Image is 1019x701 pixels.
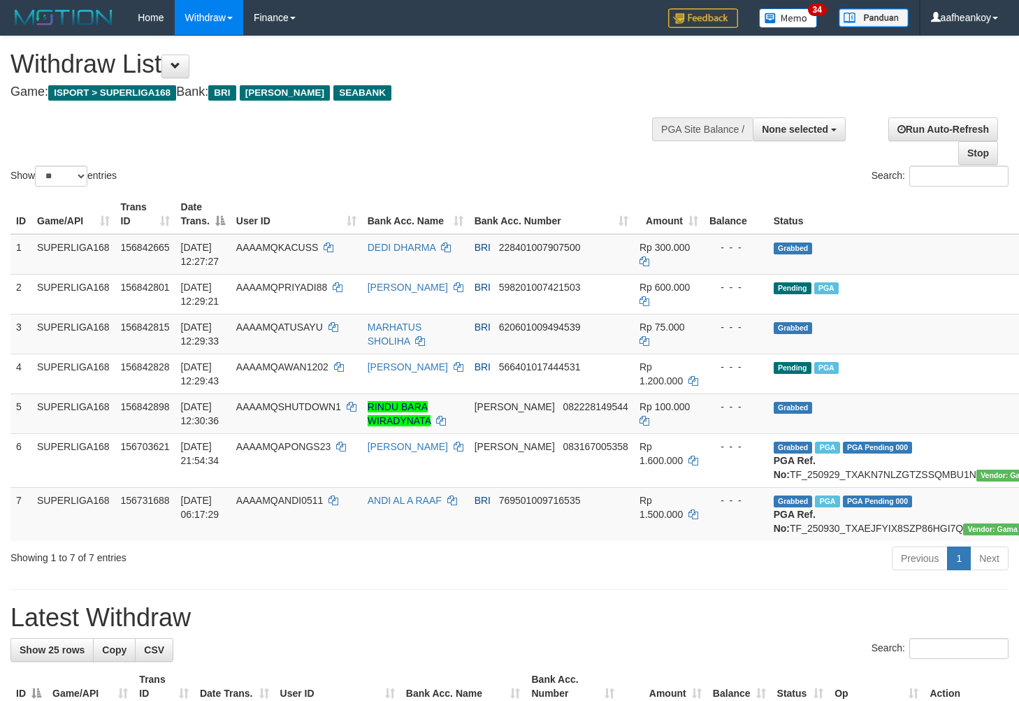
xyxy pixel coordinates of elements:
[909,638,1009,659] input: Search:
[475,242,491,253] span: BRI
[236,282,327,293] span: AAAAMQPRIYADI88
[563,401,628,412] span: Copy 082228149544 to clipboard
[135,638,173,662] a: CSV
[839,8,909,27] img: panduan.png
[762,124,828,135] span: None selected
[639,321,685,333] span: Rp 75.000
[10,194,31,234] th: ID
[668,8,738,28] img: Feedback.jpg
[10,545,414,565] div: Showing 1 to 7 of 7 entries
[843,442,913,454] span: PGA Pending
[20,644,85,656] span: Show 25 rows
[121,441,170,452] span: 156703621
[93,638,136,662] a: Copy
[362,194,469,234] th: Bank Acc. Name: activate to sort column ascending
[368,441,448,452] a: [PERSON_NAME]
[333,85,391,101] span: SEABANK
[774,362,811,374] span: Pending
[121,321,170,333] span: 156842815
[499,242,581,253] span: Copy 228401007907500 to clipboard
[181,361,219,386] span: [DATE] 12:29:43
[704,194,768,234] th: Balance
[499,321,581,333] span: Copy 620601009494539 to clipboard
[475,361,491,373] span: BRI
[10,7,117,28] img: MOTION_logo.png
[469,194,634,234] th: Bank Acc. Number: activate to sort column ascending
[639,401,690,412] span: Rp 100.000
[634,194,704,234] th: Amount: activate to sort column ascending
[774,282,811,294] span: Pending
[639,495,683,520] span: Rp 1.500.000
[475,321,491,333] span: BRI
[236,441,331,452] span: AAAAMQAPONGS23
[709,240,763,254] div: - - -
[10,604,1009,632] h1: Latest Withdraw
[709,440,763,454] div: - - -
[709,360,763,374] div: - - -
[31,487,115,541] td: SUPERLIGA168
[102,644,127,656] span: Copy
[652,117,753,141] div: PGA Site Balance /
[35,166,87,187] select: Showentries
[843,496,913,507] span: PGA Pending
[774,402,813,414] span: Grabbed
[970,547,1009,570] a: Next
[639,441,683,466] span: Rp 1.600.000
[815,442,839,454] span: Marked by aafchhiseyha
[368,282,448,293] a: [PERSON_NAME]
[709,400,763,414] div: - - -
[48,85,176,101] span: ISPORT > SUPERLIGA168
[240,85,330,101] span: [PERSON_NAME]
[236,242,318,253] span: AAAAMQKACUSS
[181,242,219,267] span: [DATE] 12:27:27
[475,282,491,293] span: BRI
[872,638,1009,659] label: Search:
[475,495,491,506] span: BRI
[236,321,323,333] span: AAAAMQATUSAYU
[563,441,628,452] span: Copy 083167005358 to clipboard
[947,547,971,570] a: 1
[31,393,115,433] td: SUPERLIGA168
[10,314,31,354] td: 3
[208,85,236,101] span: BRI
[892,547,948,570] a: Previous
[368,321,422,347] a: MARHATUS SHOLIHA
[31,274,115,314] td: SUPERLIGA168
[115,194,175,234] th: Trans ID: activate to sort column ascending
[774,496,813,507] span: Grabbed
[709,493,763,507] div: - - -
[368,495,442,506] a: ANDI AL A RAAF
[10,274,31,314] td: 2
[31,354,115,393] td: SUPERLIGA168
[815,496,839,507] span: Marked by aafromsomean
[31,433,115,487] td: SUPERLIGA168
[368,401,431,426] a: RINDU BARA WIRADYNATA
[31,194,115,234] th: Game/API: activate to sort column ascending
[121,361,170,373] span: 156842828
[709,280,763,294] div: - - -
[639,242,690,253] span: Rp 300.000
[175,194,231,234] th: Date Trans.: activate to sort column descending
[499,495,581,506] span: Copy 769501009716535 to clipboard
[31,234,115,275] td: SUPERLIGA168
[10,393,31,433] td: 5
[872,166,1009,187] label: Search:
[236,401,341,412] span: AAAAMQSHUTDOWN1
[121,401,170,412] span: 156842898
[475,401,555,412] span: [PERSON_NAME]
[499,361,581,373] span: Copy 566401017444531 to clipboard
[958,141,998,165] a: Stop
[808,3,827,16] span: 34
[121,282,170,293] span: 156842801
[475,441,555,452] span: [PERSON_NAME]
[814,282,839,294] span: Marked by aafsengchandara
[10,234,31,275] td: 1
[181,441,219,466] span: [DATE] 21:54:34
[639,282,690,293] span: Rp 600.000
[121,495,170,506] span: 156731688
[236,495,324,506] span: AAAAMQANDI0511
[181,401,219,426] span: [DATE] 12:30:36
[181,282,219,307] span: [DATE] 12:29:21
[181,495,219,520] span: [DATE] 06:17:29
[144,644,164,656] span: CSV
